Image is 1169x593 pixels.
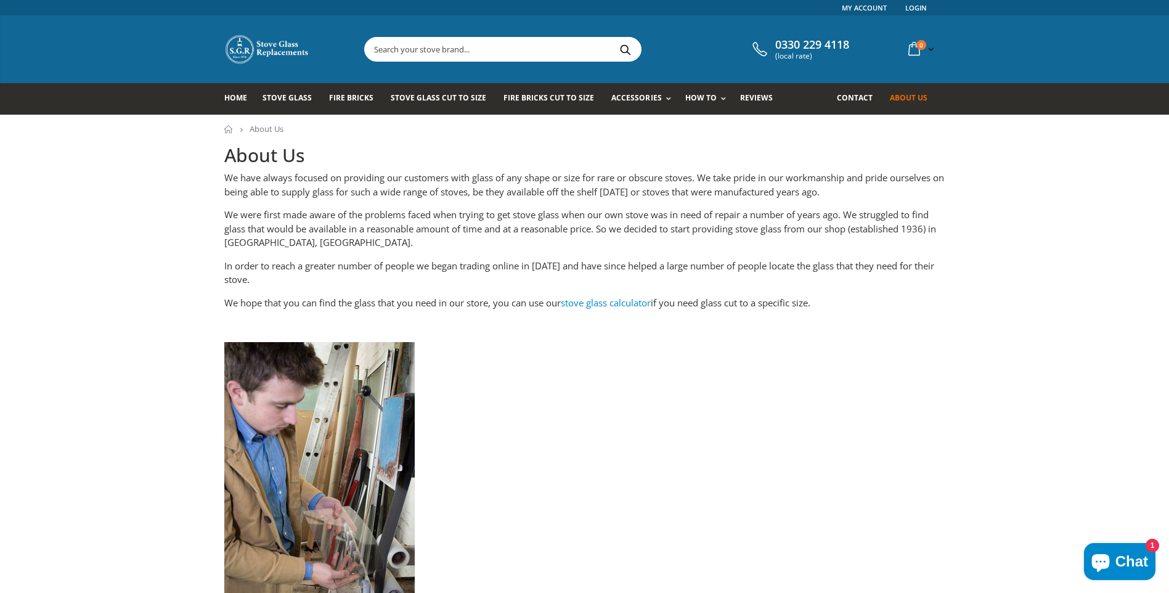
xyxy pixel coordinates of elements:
span: About us [890,92,927,103]
a: About us [890,83,937,115]
a: Stove Glass [263,83,321,115]
button: Search [612,38,640,61]
span: Reviews [740,92,773,103]
p: In order to reach a greater number of people we began trading online in [DATE] and have since hel... [224,259,945,287]
img: Stove Glass Replacement [224,34,311,65]
h1: About Us [224,143,945,168]
a: stove glass calculator [561,296,651,309]
span: Contact [837,92,873,103]
span: 0330 229 4118 [775,38,849,52]
a: Fire Bricks [329,83,383,115]
span: (local rate) [775,52,849,60]
a: Stove Glass Cut To Size [391,83,495,115]
p: We were first made aware of the problems faced when trying to get stove glass when our own stove ... [224,208,945,250]
p: We have always focused on providing our customers with glass of any shape or size for rare or obs... [224,171,945,198]
inbox-online-store-chat: Shopify online store chat [1080,543,1159,583]
span: Stove Glass [263,92,312,103]
a: Accessories [611,83,677,115]
a: Home [224,125,234,133]
input: Search your stove brand... [365,38,779,61]
a: Reviews [740,83,782,115]
a: How To [685,83,732,115]
span: 0 [916,40,926,50]
span: Fire Bricks [329,92,373,103]
span: About Us [250,123,283,134]
span: How To [685,92,717,103]
span: Accessories [611,92,661,103]
a: Home [224,83,256,115]
a: Contact [837,83,882,115]
a: Fire Bricks Cut To Size [503,83,603,115]
p: We hope that you can find the glass that you need in our store, you can use our if you need glass... [224,296,945,310]
span: Stove Glass Cut To Size [391,92,486,103]
a: 0 [903,37,937,61]
span: Fire Bricks Cut To Size [503,92,594,103]
a: 0330 229 4118 (local rate) [749,38,849,60]
span: Home [224,92,247,103]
